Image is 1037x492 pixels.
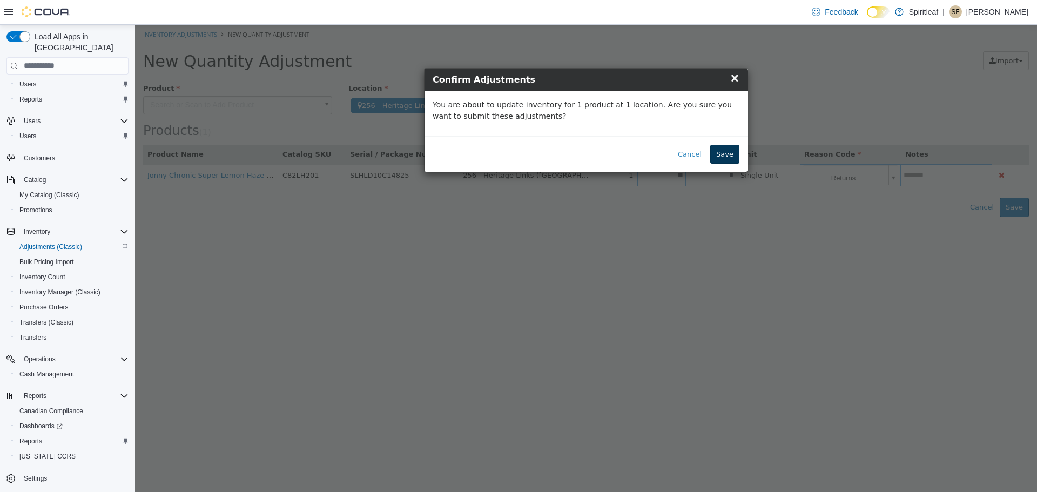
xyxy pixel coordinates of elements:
span: × [595,46,604,59]
button: Inventory Count [11,269,133,285]
button: Users [11,77,133,92]
span: SF [951,5,959,18]
a: Canadian Compliance [15,405,87,417]
img: Cova [22,6,70,17]
a: Promotions [15,204,57,217]
span: Catalog [24,176,46,184]
button: Settings [2,470,133,486]
a: Bulk Pricing Import [15,255,78,268]
span: Settings [24,474,47,483]
span: Reports [19,437,42,446]
span: My Catalog (Classic) [19,191,79,199]
a: Inventory Manager (Classic) [15,286,105,299]
span: Transfers [15,331,129,344]
span: Adjustments (Classic) [15,240,129,253]
span: Users [19,114,129,127]
span: Load All Apps in [GEOGRAPHIC_DATA] [30,31,129,53]
span: Washington CCRS [15,450,129,463]
button: Users [19,114,45,127]
span: Users [19,80,36,89]
span: Cash Management [15,368,129,381]
a: Adjustments (Classic) [15,240,86,253]
span: Users [19,132,36,140]
a: Inventory Count [15,271,70,284]
span: Inventory Count [15,271,129,284]
button: Cancel [537,120,573,139]
span: Reports [15,93,129,106]
a: [US_STATE] CCRS [15,450,80,463]
button: Reports [2,388,133,403]
a: Dashboards [11,419,133,434]
a: Users [15,130,41,143]
button: Catalog [19,173,50,186]
span: Bulk Pricing Import [15,255,129,268]
span: Cash Management [19,370,74,379]
h4: Confirm Adjustments [298,49,604,62]
span: Reports [15,435,129,448]
span: Operations [19,353,129,366]
a: Reports [15,435,46,448]
button: Save [575,120,604,139]
span: Transfers (Classic) [15,316,129,329]
span: Promotions [15,204,129,217]
a: Transfers (Classic) [15,316,78,329]
span: Canadian Compliance [19,407,83,415]
button: Operations [2,352,133,367]
button: Reports [11,434,133,449]
span: Canadian Compliance [15,405,129,417]
span: Promotions [19,206,52,214]
button: [US_STATE] CCRS [11,449,133,464]
span: Users [15,78,129,91]
button: Inventory [2,224,133,239]
span: Transfers [19,333,46,342]
a: Dashboards [15,420,67,433]
span: Users [24,117,41,125]
button: Operations [19,353,60,366]
button: Cash Management [11,367,133,382]
button: Users [11,129,133,144]
button: Transfers (Classic) [11,315,133,330]
span: Inventory Manager (Classic) [15,286,129,299]
span: Adjustments (Classic) [19,242,82,251]
p: | [942,5,945,18]
span: Catalog [19,173,129,186]
span: Dashboards [15,420,129,433]
span: Reports [19,95,42,104]
button: Reports [19,389,51,402]
a: Reports [15,93,46,106]
span: Inventory [19,225,129,238]
button: Adjustments (Classic) [11,239,133,254]
span: Transfers (Classic) [19,318,73,327]
button: Inventory [19,225,55,238]
button: Reports [11,92,133,107]
button: Inventory Manager (Classic) [11,285,133,300]
button: Bulk Pricing Import [11,254,133,269]
span: Bulk Pricing Import [19,258,74,266]
span: Inventory Count [19,273,65,281]
a: Purchase Orders [15,301,73,314]
div: Sara F [949,5,962,18]
button: Transfers [11,330,133,345]
span: Inventory Manager (Classic) [19,288,100,296]
button: Users [2,113,133,129]
span: Inventory [24,227,50,236]
input: Dark Mode [867,6,890,18]
span: Reports [24,392,46,400]
span: Feedback [825,6,858,17]
span: Users [15,130,129,143]
a: Users [15,78,41,91]
a: Cash Management [15,368,78,381]
button: Customers [2,150,133,166]
span: Settings [19,471,129,485]
span: Customers [24,154,55,163]
button: Catalog [2,172,133,187]
button: Canadian Compliance [11,403,133,419]
span: [US_STATE] CCRS [19,452,76,461]
p: [PERSON_NAME] [966,5,1028,18]
button: Promotions [11,203,133,218]
a: Settings [19,472,51,485]
a: Feedback [807,1,862,23]
a: Customers [19,152,59,165]
span: Purchase Orders [19,303,69,312]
